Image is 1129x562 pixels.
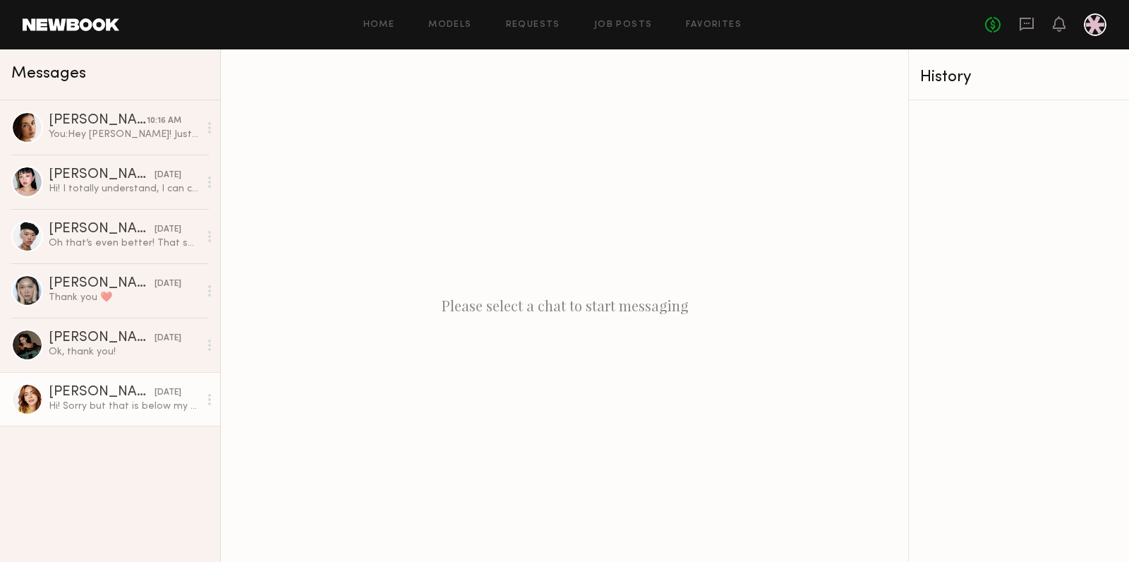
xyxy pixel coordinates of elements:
[49,222,155,237] div: [PERSON_NAME]
[155,386,181,400] div: [DATE]
[428,20,471,30] a: Models
[147,114,181,128] div: 10:16 AM
[49,237,199,250] div: Oh that’s even better! That sounds great! [EMAIL_ADDRESS][DOMAIN_NAME] 7605534916 Sizes: 32-24-33...
[155,277,181,291] div: [DATE]
[49,331,155,345] div: [PERSON_NAME]
[49,182,199,196] div: Hi! I totally understand, I can cover my flight for this project if you’re still open to having me !
[49,385,155,400] div: [PERSON_NAME]
[49,345,199,359] div: Ok, thank you!
[155,223,181,237] div: [DATE]
[686,20,742,30] a: Favorites
[155,169,181,182] div: [DATE]
[49,128,199,141] div: You: Hey [PERSON_NAME]! Just wanted to check in with full transparency, we did speak with [PERSON...
[49,277,155,291] div: [PERSON_NAME]
[594,20,653,30] a: Job Posts
[221,49,908,562] div: Please select a chat to start messaging
[920,69,1118,85] div: History
[49,114,147,128] div: [PERSON_NAME]
[11,66,86,82] span: Messages
[49,291,199,304] div: Thank you ❤️
[49,168,155,182] div: [PERSON_NAME]
[155,332,181,345] div: [DATE]
[49,400,199,413] div: Hi! Sorry but that is below my rate.
[363,20,395,30] a: Home
[506,20,560,30] a: Requests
